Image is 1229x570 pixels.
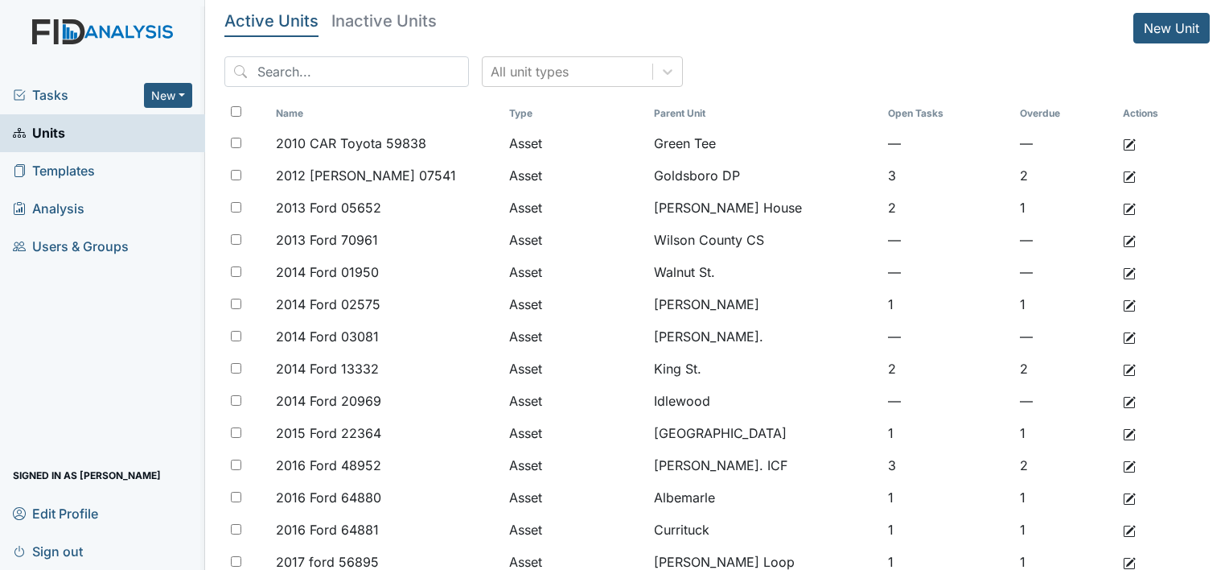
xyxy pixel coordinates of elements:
td: Asset [503,192,647,224]
span: 2014 Ford 01950 [276,262,379,282]
th: Toggle SortBy [882,100,1014,127]
td: Asset [503,449,647,481]
td: Asset [503,320,647,353]
td: 1 [1013,514,1116,546]
td: — [1013,224,1116,256]
span: 2010 CAR Toyota 59838 [276,134,426,153]
td: King St. [647,353,881,385]
td: — [882,256,1014,288]
td: [PERSON_NAME]. [647,320,881,353]
td: — [882,127,1014,159]
td: Asset [503,353,647,385]
td: Asset [503,224,647,256]
td: — [882,224,1014,256]
span: Signed in as [PERSON_NAME] [13,463,161,488]
td: — [1013,127,1116,159]
span: 2013 Ford 05652 [276,198,381,217]
td: — [882,385,1014,417]
span: Edit Profile [13,501,98,526]
td: [GEOGRAPHIC_DATA] [647,417,881,449]
td: 1 [1013,481,1116,514]
td: Asset [503,159,647,192]
td: Currituck [647,514,881,546]
span: 2012 [PERSON_NAME] 07541 [276,166,456,185]
th: Toggle SortBy [269,100,503,127]
input: Toggle All Rows Selected [231,106,241,117]
td: 1 [882,514,1014,546]
span: 2016 Ford 48952 [276,456,381,475]
td: Idlewood [647,385,881,417]
td: 1 [882,417,1014,449]
td: Asset [503,288,647,320]
td: 3 [882,159,1014,192]
td: 3 [882,449,1014,481]
td: 2 [1013,159,1116,192]
td: [PERSON_NAME] [647,288,881,320]
td: 1 [1013,288,1116,320]
td: Asset [503,127,647,159]
td: Asset [503,385,647,417]
th: Toggle SortBy [1013,100,1116,127]
div: All unit types [491,62,569,81]
td: 1 [882,288,1014,320]
span: 2015 Ford 22364 [276,423,381,443]
span: Analysis [13,196,84,221]
td: [PERSON_NAME]. ICF [647,449,881,481]
span: 2014 Ford 13332 [276,359,379,378]
td: Asset [503,514,647,546]
span: Units [13,121,65,146]
td: Asset [503,481,647,514]
a: Tasks [13,85,144,105]
span: 2014 Ford 20969 [276,391,381,411]
td: 1 [1013,417,1116,449]
span: 2016 Ford 64880 [276,488,381,507]
td: Asset [503,417,647,449]
span: Users & Groups [13,234,129,259]
a: New Unit [1133,13,1210,43]
td: — [1013,320,1116,353]
td: Green Tee [647,127,881,159]
span: 2014 Ford 03081 [276,327,379,346]
span: 2013 Ford 70961 [276,230,378,250]
span: 2014 Ford 02575 [276,295,380,314]
button: New [144,83,192,108]
span: Sign out [13,539,83,564]
td: 2 [882,192,1014,224]
span: Templates [13,159,95,184]
th: Toggle SortBy [503,100,647,127]
td: Goldsboro DP [647,159,881,192]
td: Asset [503,256,647,288]
td: — [882,320,1014,353]
input: Search... [224,56,469,87]
th: Actions [1116,100,1197,127]
td: — [1013,256,1116,288]
td: Wilson County CS [647,224,881,256]
td: Albemarle [647,481,881,514]
td: 1 [1013,192,1116,224]
td: 2 [882,353,1014,385]
td: 2 [1013,353,1116,385]
span: 2016 Ford 64881 [276,520,379,539]
td: — [1013,385,1116,417]
td: [PERSON_NAME] House [647,192,881,224]
h5: Active Units [224,13,319,29]
td: 2 [1013,449,1116,481]
td: 1 [882,481,1014,514]
th: Toggle SortBy [647,100,881,127]
td: Walnut St. [647,256,881,288]
h5: Inactive Units [331,13,437,29]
